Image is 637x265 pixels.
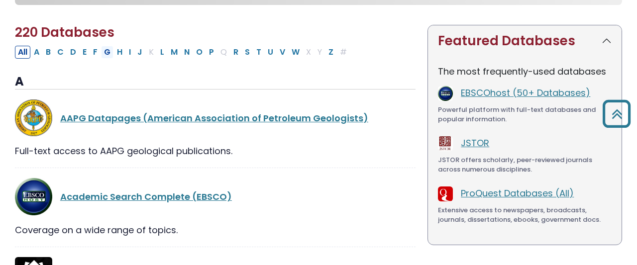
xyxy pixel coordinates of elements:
p: The most frequently-used databases [438,65,612,78]
a: Back to Top [599,104,635,123]
button: Filter Results E [80,46,90,59]
button: Filter Results B [43,46,54,59]
button: Filter Results S [242,46,253,59]
a: ProQuest Databases (All) [461,187,574,199]
div: JSTOR offers scholarly, peer-reviewed journals across numerous disciplines. [438,155,612,175]
div: Alpha-list to filter by first letter of database name [15,45,351,58]
button: Filter Results T [253,46,264,59]
button: Filter Results C [54,46,67,59]
button: Filter Results A [31,46,42,59]
button: Filter Results J [134,46,145,59]
button: Filter Results G [101,46,113,59]
button: Featured Databases [428,25,622,57]
a: EBSCOhost (50+ Databases) [461,87,590,99]
button: Filter Results D [67,46,79,59]
span: 220 Databases [15,23,114,41]
button: Filter Results R [230,46,241,59]
button: Filter Results L [157,46,167,59]
button: Filter Results N [181,46,193,59]
button: Filter Results H [114,46,125,59]
div: Extensive access to newspapers, broadcasts, journals, dissertations, ebooks, government docs. [438,205,612,225]
div: Full-text access to AAPG geological publications. [15,144,416,158]
a: JSTOR [461,137,489,149]
button: Filter Results F [90,46,101,59]
button: Filter Results U [265,46,276,59]
h3: A [15,75,416,89]
button: Filter Results I [126,46,134,59]
button: All [15,46,30,59]
button: Filter Results O [193,46,206,59]
a: AAPG Datapages (American Association of Petroleum Geologists) [60,112,368,124]
div: Powerful platform with full-text databases and popular information. [438,105,612,124]
button: Filter Results M [168,46,181,59]
a: Academic Search Complete (EBSCO) [60,190,232,203]
button: Filter Results Z [325,46,336,59]
button: Filter Results W [289,46,303,59]
button: Filter Results P [206,46,217,59]
button: Filter Results V [277,46,288,59]
div: Coverage on a wide range of topics. [15,223,416,237]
